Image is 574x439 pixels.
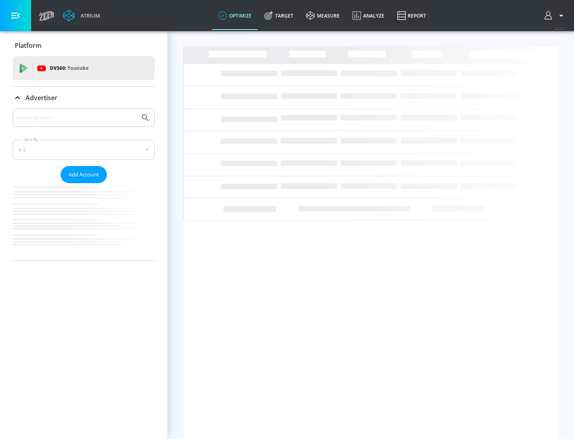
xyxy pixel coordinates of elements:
[13,34,155,57] div: Platform
[63,10,100,22] a: Atrium
[13,140,155,160] div: A-Z
[555,26,566,31] span: v 4.22.2
[258,1,300,30] a: Target
[346,1,391,30] a: Analyze
[67,64,88,72] p: Youtube
[77,12,100,19] div: Atrium
[13,109,155,261] div: Advertiser
[300,1,346,30] a: measure
[13,56,155,80] div: DV360: Youtube
[23,137,40,142] label: Sort By
[15,41,41,50] p: Platform
[69,170,99,179] span: Add Account
[13,183,155,261] nav: list of Advertiser
[50,64,88,73] p: DV360:
[26,93,57,102] p: Advertiser
[212,1,258,30] a: optimize
[16,113,137,123] input: Search by name
[391,1,432,30] a: Report
[13,87,155,109] div: Advertiser
[61,166,107,183] button: Add Account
